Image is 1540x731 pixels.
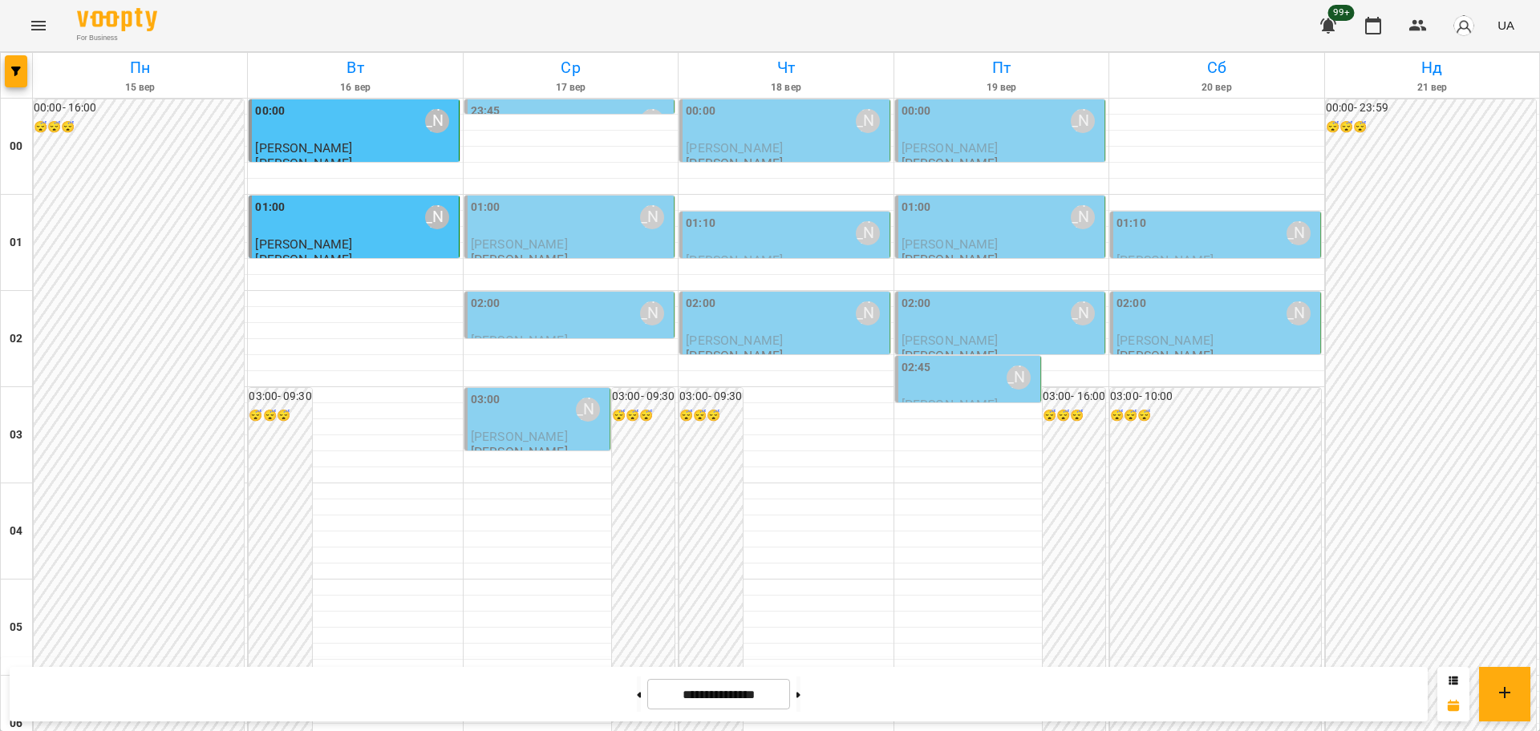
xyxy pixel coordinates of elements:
img: avatar_s.png [1453,14,1475,37]
h6: 18 вер [681,80,890,95]
h6: Ср [466,55,675,80]
label: 01:00 [471,199,500,216]
div: Вовк Галина [1007,365,1031,390]
p: [PERSON_NAME] [471,445,568,458]
button: UA [1491,10,1521,40]
h6: 00:00 - 16:00 [34,99,244,117]
div: Вовк Галина [856,301,880,325]
h6: 02 [10,330,22,348]
span: [PERSON_NAME] [902,333,999,348]
span: [PERSON_NAME] [902,236,999,252]
h6: 04 [10,523,22,540]
h6: Нд [1327,55,1537,80]
label: 02:00 [471,295,500,313]
label: 01:00 [255,199,285,216]
span: [PERSON_NAME] [686,252,783,268]
h6: 19 вер [897,80,1106,95]
h6: 😴😴😴 [1326,119,1536,136]
div: Вовк Галина [425,205,449,229]
div: Вовк Галина [1071,301,1095,325]
h6: Сб [1112,55,1321,80]
h6: 😴😴😴 [1043,407,1105,425]
p: [PERSON_NAME] [255,252,352,266]
div: Вовк Галина [425,109,449,133]
p: [PERSON_NAME] [686,156,783,170]
h6: 03 [10,426,22,444]
div: Вовк Галина [856,221,880,245]
p: [PERSON_NAME] [471,252,568,266]
span: 99+ [1328,5,1355,21]
p: [PERSON_NAME] [686,349,783,362]
h6: 😴😴😴 [34,119,244,136]
h6: 01 [10,234,22,252]
div: Вовк Галина [1071,109,1095,133]
div: Вовк Галина [640,301,664,325]
h6: 17 вер [466,80,675,95]
h6: 21 вер [1327,80,1537,95]
label: 00:00 [902,103,931,120]
h6: 😴😴😴 [249,407,311,425]
span: [PERSON_NAME] [686,140,783,155]
div: Вовк Галина [576,398,600,422]
h6: 15 вер [35,80,245,95]
label: 01:00 [902,199,931,216]
h6: Пт [897,55,1106,80]
span: UA [1497,17,1514,34]
span: [PERSON_NAME] [471,333,568,348]
h6: 03:00 - 10:00 [1110,388,1320,406]
span: [PERSON_NAME] [255,140,352,155]
div: Вовк Галина [640,109,664,133]
span: [PERSON_NAME] [471,236,568,252]
span: [PERSON_NAME] [686,333,783,348]
h6: 03:00 - 16:00 [1043,388,1105,406]
h6: 😴😴😴 [612,407,675,425]
label: 02:00 [902,295,931,313]
span: [PERSON_NAME] [902,140,999,155]
span: [PERSON_NAME] [255,236,352,252]
h6: 03:00 - 09:30 [612,388,675,406]
p: [PERSON_NAME] [902,156,999,170]
button: Menu [19,6,58,45]
span: [PERSON_NAME] [471,429,568,444]
h6: 😴😴😴 [679,407,742,425]
span: [PERSON_NAME] [902,397,999,412]
span: [PERSON_NAME] [1116,252,1214,268]
h6: 00 [10,138,22,155]
label: 03:00 [471,391,500,409]
h6: 03:00 - 09:30 [249,388,311,406]
h6: 03:00 - 09:30 [679,388,742,406]
label: 01:10 [1116,215,1146,232]
label: 00:00 [255,103,285,120]
h6: Чт [681,55,890,80]
p: [PERSON_NAME] [1116,349,1214,362]
img: Voopty Logo [77,8,157,31]
label: 23:45 [471,103,500,120]
div: Вовк Галина [1287,221,1311,245]
div: Вовк Галина [856,109,880,133]
span: For Business [77,33,157,43]
label: 02:00 [686,295,715,313]
p: [PERSON_NAME] [255,156,352,170]
label: 02:00 [1116,295,1146,313]
label: 02:45 [902,359,931,377]
h6: Пн [35,55,245,80]
h6: 05 [10,619,22,636]
p: [PERSON_NAME] [902,349,999,362]
h6: Вт [250,55,460,80]
p: [PERSON_NAME] [902,252,999,266]
span: [PERSON_NAME] [1116,333,1214,348]
div: Вовк Галина [1071,205,1095,229]
h6: 00:00 - 23:59 [1326,99,1536,117]
div: Вовк Галина [640,205,664,229]
h6: 20 вер [1112,80,1321,95]
label: 01:10 [686,215,715,232]
div: Вовк Галина [1287,301,1311,325]
h6: 😴😴😴 [1110,407,1320,425]
h6: 16 вер [250,80,460,95]
label: 00:00 [686,103,715,120]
